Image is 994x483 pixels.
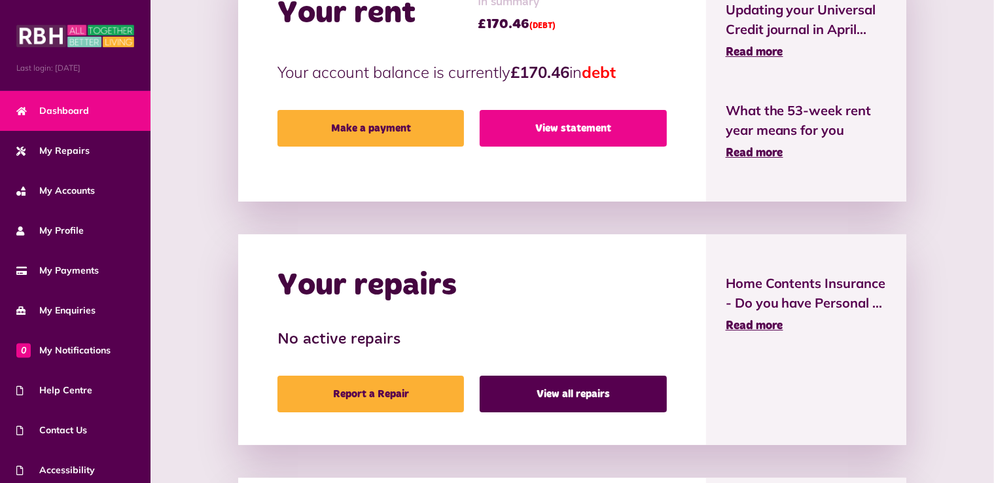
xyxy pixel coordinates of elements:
[16,343,31,357] span: 0
[16,62,134,74] span: Last login: [DATE]
[277,60,667,84] p: Your account balance is currently in
[16,264,99,277] span: My Payments
[726,46,783,58] span: Read more
[529,22,556,30] span: (DEBT)
[16,304,96,317] span: My Enquiries
[16,23,134,49] img: MyRBH
[16,224,84,238] span: My Profile
[480,110,666,147] a: View statement
[277,376,464,412] a: Report a Repair
[277,110,464,147] a: Make a payment
[582,62,616,82] span: debt
[726,274,887,313] span: Home Contents Insurance - Do you have Personal ...
[480,376,666,412] a: View all repairs
[726,320,783,332] span: Read more
[16,423,87,437] span: Contact Us
[726,101,887,140] span: What the 53-week rent year means for you
[726,274,887,335] a: Home Contents Insurance - Do you have Personal ... Read more
[510,62,569,82] strong: £170.46
[16,184,95,198] span: My Accounts
[277,331,667,349] h3: No active repairs
[16,463,95,477] span: Accessibility
[16,104,89,118] span: Dashboard
[478,14,556,34] span: £170.46
[726,147,783,159] span: Read more
[16,144,90,158] span: My Repairs
[16,384,92,397] span: Help Centre
[277,267,457,305] h2: Your repairs
[16,344,111,357] span: My Notifications
[726,101,887,162] a: What the 53-week rent year means for you Read more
